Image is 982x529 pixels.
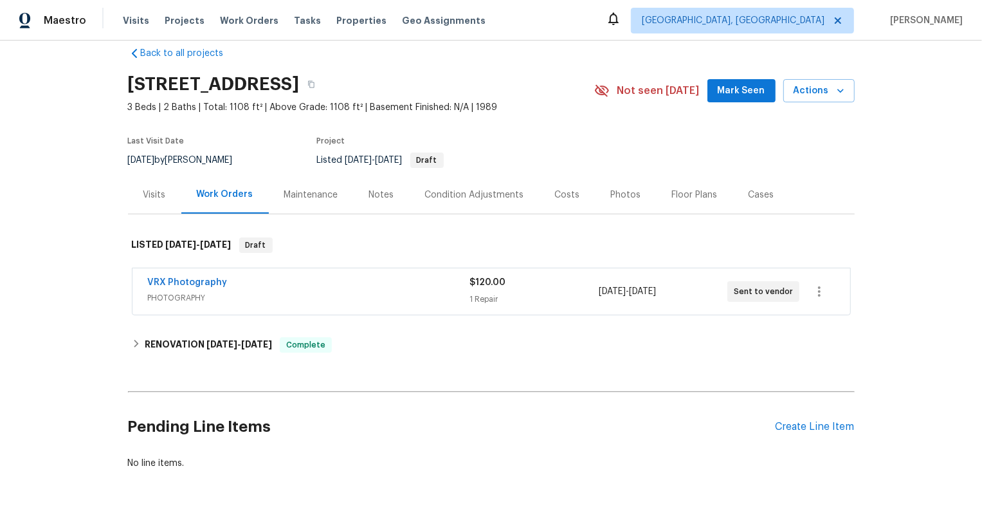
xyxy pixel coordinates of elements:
[345,156,372,165] span: [DATE]
[206,340,272,349] span: -
[555,189,580,201] div: Costs
[317,137,345,145] span: Project
[44,14,86,27] span: Maestro
[201,240,232,249] span: [DATE]
[128,329,855,360] div: RENOVATION [DATE]-[DATE]Complete
[148,292,470,304] span: PHOTOGRAPHY
[128,47,251,60] a: Back to all projects
[128,397,776,457] h2: Pending Line Items
[336,14,386,27] span: Properties
[123,14,149,27] span: Visits
[132,237,232,253] h6: LISTED
[599,287,626,296] span: [DATE]
[220,14,278,27] span: Work Orders
[783,79,855,103] button: Actions
[749,189,774,201] div: Cases
[470,293,599,306] div: 1 Repair
[599,285,656,298] span: -
[197,188,253,201] div: Work Orders
[294,16,321,25] span: Tasks
[241,239,271,252] span: Draft
[470,278,506,287] span: $120.00
[734,285,798,298] span: Sent to vendor
[128,457,855,470] div: No line items.
[128,153,248,168] div: by [PERSON_NAME]
[376,156,403,165] span: [DATE]
[128,225,855,266] div: LISTED [DATE]-[DATE]Draft
[611,189,641,201] div: Photos
[128,101,594,114] span: 3 Beds | 2 Baths | Total: 1108 ft² | Above Grade: 1108 ft² | Basement Finished: N/A | 1989
[425,189,524,201] div: Condition Adjustments
[672,189,718,201] div: Floor Plans
[166,240,232,249] span: -
[794,83,844,99] span: Actions
[281,339,331,351] span: Complete
[707,79,776,103] button: Mark Seen
[885,14,963,27] span: [PERSON_NAME]
[300,73,323,96] button: Copy Address
[718,83,765,99] span: Mark Seen
[369,189,394,201] div: Notes
[165,14,205,27] span: Projects
[629,287,656,296] span: [DATE]
[402,14,486,27] span: Geo Assignments
[642,14,824,27] span: [GEOGRAPHIC_DATA], [GEOGRAPHIC_DATA]
[206,340,237,349] span: [DATE]
[241,340,272,349] span: [DATE]
[317,156,444,165] span: Listed
[145,337,272,353] h6: RENOVATION
[345,156,403,165] span: -
[412,156,442,164] span: Draft
[128,156,155,165] span: [DATE]
[284,189,338,201] div: Maintenance
[148,278,228,287] a: VRX Photography
[128,137,185,145] span: Last Visit Date
[128,78,300,91] h2: [STREET_ADDRESS]
[617,84,700,97] span: Not seen [DATE]
[776,421,855,433] div: Create Line Item
[143,189,166,201] div: Visits
[166,240,197,249] span: [DATE]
